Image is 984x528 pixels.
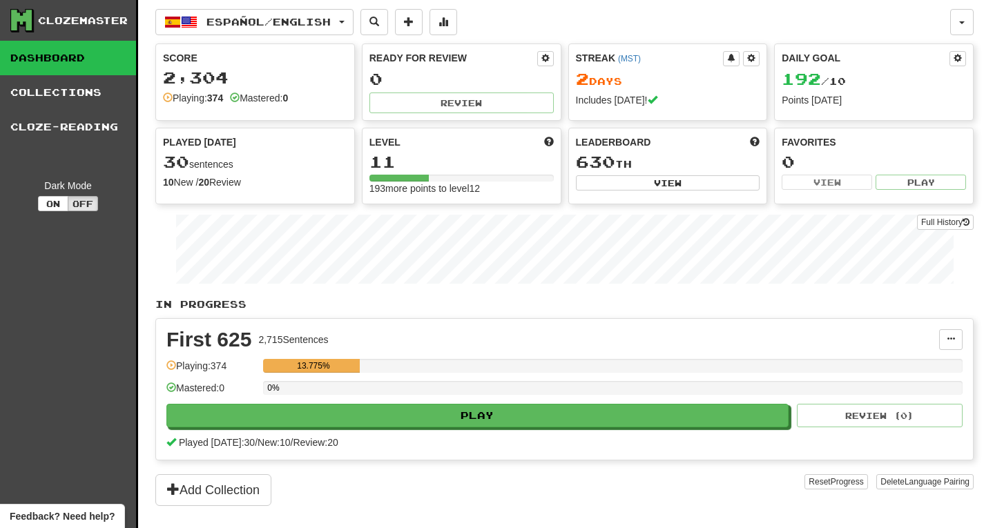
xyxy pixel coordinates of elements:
[369,92,554,113] button: Review
[179,437,255,448] span: Played [DATE]: 30
[618,54,641,63] a: (MST)
[782,93,966,107] div: Points [DATE]
[369,51,537,65] div: Ready for Review
[155,297,974,311] p: In Progress
[782,175,872,190] button: View
[876,474,974,489] button: DeleteLanguage Pairing
[782,69,821,88] span: 192
[166,329,251,350] div: First 625
[804,474,867,489] button: ResetProgress
[782,75,846,87] span: / 10
[876,175,966,190] button: Play
[155,9,354,35] button: Español/English
[38,14,128,28] div: Clozemaster
[230,91,288,105] div: Mastered:
[576,69,589,88] span: 2
[782,153,966,170] div: 0
[430,9,457,35] button: More stats
[163,152,189,171] span: 30
[576,175,760,190] button: View
[10,509,115,523] span: Open feedback widget
[206,16,331,28] span: Español / English
[10,179,126,193] div: Dark Mode
[576,135,651,149] span: Leaderboard
[750,135,760,149] span: This week in points, UTC
[163,69,347,86] div: 2,304
[163,51,347,65] div: Score
[163,135,236,149] span: Played [DATE]
[293,437,338,448] span: Review: 20
[38,196,68,211] button: On
[198,177,209,188] strong: 20
[68,196,98,211] button: Off
[395,9,423,35] button: Add sentence to collection
[544,135,554,149] span: Score more points to level up
[369,153,554,170] div: 11
[797,404,963,427] button: Review (0)
[255,437,258,448] span: /
[782,51,949,66] div: Daily Goal
[282,92,288,104] strong: 0
[258,333,328,346] div: 2,715 Sentences
[291,437,293,448] span: /
[576,153,760,171] div: th
[166,404,789,427] button: Play
[576,51,724,65] div: Streak
[576,152,615,171] span: 630
[207,92,223,104] strong: 374
[831,477,864,487] span: Progress
[576,93,760,107] div: Includes [DATE]!
[163,91,223,105] div: Playing:
[782,135,966,149] div: Favorites
[155,474,271,506] button: Add Collection
[369,182,554,195] div: 193 more points to level 12
[166,381,256,404] div: Mastered: 0
[905,477,969,487] span: Language Pairing
[369,70,554,88] div: 0
[917,215,974,230] a: Full History
[166,359,256,382] div: Playing: 374
[258,437,290,448] span: New: 10
[163,175,347,189] div: New / Review
[369,135,401,149] span: Level
[576,70,760,88] div: Day s
[163,153,347,171] div: sentences
[267,359,359,373] div: 13.775%
[360,9,388,35] button: Search sentences
[163,177,174,188] strong: 10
